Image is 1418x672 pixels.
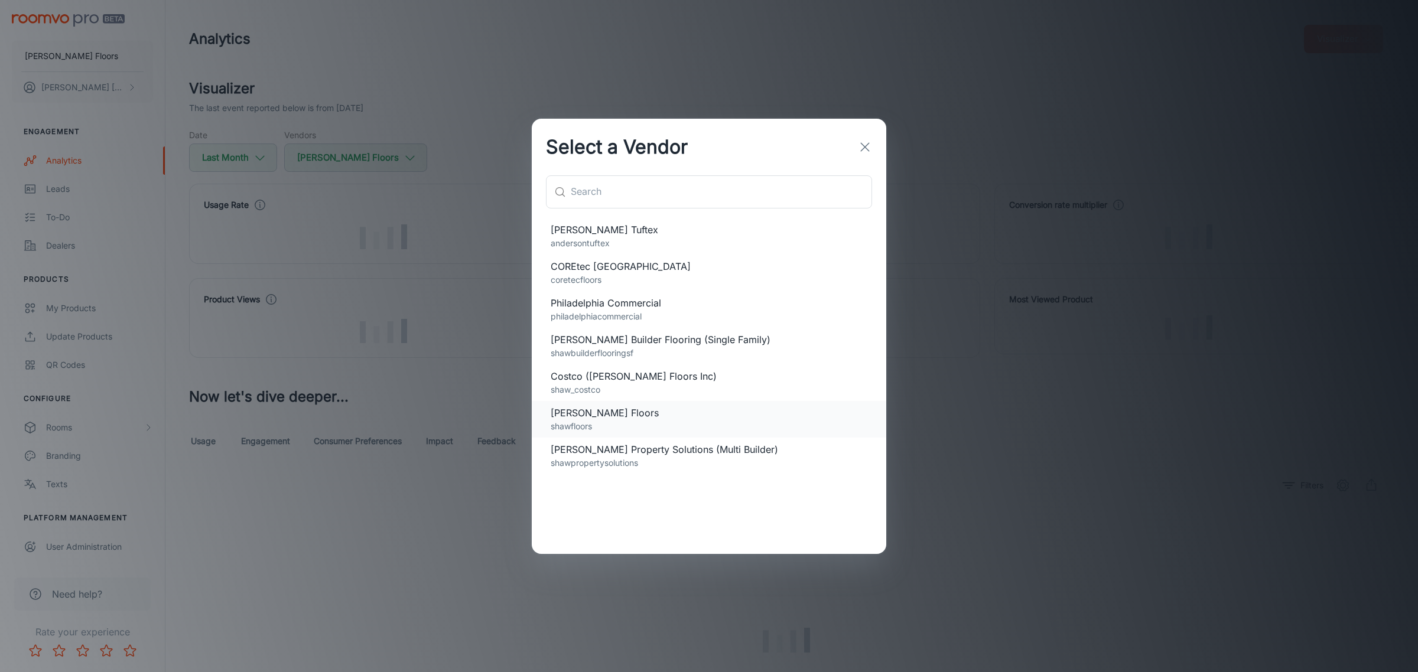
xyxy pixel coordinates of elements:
p: andersontuftex [551,237,867,250]
div: COREtec [GEOGRAPHIC_DATA]coretecfloors [532,255,886,291]
span: [PERSON_NAME] Builder Flooring (Single Family) [551,332,867,347]
div: Philadelphia Commercialphiladelphiacommercial [532,291,886,328]
div: [PERSON_NAME] Floorsshawfloors [532,401,886,438]
input: Search [571,175,872,208]
div: [PERSON_NAME] Tuftexandersontuftex [532,218,886,255]
span: COREtec [GEOGRAPHIC_DATA] [551,259,867,273]
div: Costco ([PERSON_NAME] Floors Inc)shaw_costco [532,364,886,401]
p: philadelphiacommercial [551,310,867,323]
p: shawbuilderflooringsf [551,347,867,360]
h2: Select a Vendor [532,119,702,175]
p: shawfloors [551,420,867,433]
span: [PERSON_NAME] Property Solutions (Multi Builder) [551,442,867,456]
p: shawpropertysolutions [551,456,867,469]
span: [PERSON_NAME] Floors [551,406,867,420]
div: [PERSON_NAME] Builder Flooring (Single Family)shawbuilderflooringsf [532,328,886,364]
span: [PERSON_NAME] Tuftex [551,223,867,237]
span: Costco ([PERSON_NAME] Floors Inc) [551,369,867,383]
p: coretecfloors [551,273,867,286]
p: shaw_costco [551,383,867,396]
div: [PERSON_NAME] Property Solutions (Multi Builder)shawpropertysolutions [532,438,886,474]
span: Philadelphia Commercial [551,296,867,310]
